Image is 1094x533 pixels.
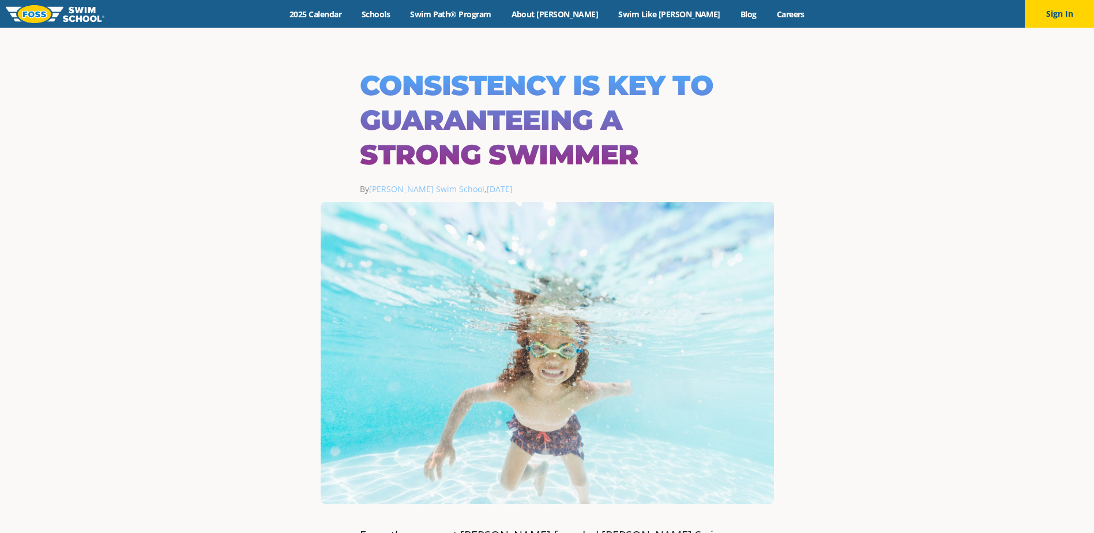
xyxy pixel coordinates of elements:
a: 2025 Calendar [280,9,352,20]
a: Schools [352,9,400,20]
a: Blog [730,9,766,20]
a: Swim Path® Program [400,9,501,20]
a: Careers [766,9,814,20]
a: [DATE] [487,183,513,194]
h1: Consistency is key to guaranteeing a strong swimmer [360,68,735,172]
span: By [360,183,484,194]
a: Swim Like [PERSON_NAME] [608,9,731,20]
img: FOSS Swim School Logo [6,5,104,23]
a: About [PERSON_NAME] [501,9,608,20]
span: , [484,183,513,194]
a: [PERSON_NAME] Swim School [369,183,484,194]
